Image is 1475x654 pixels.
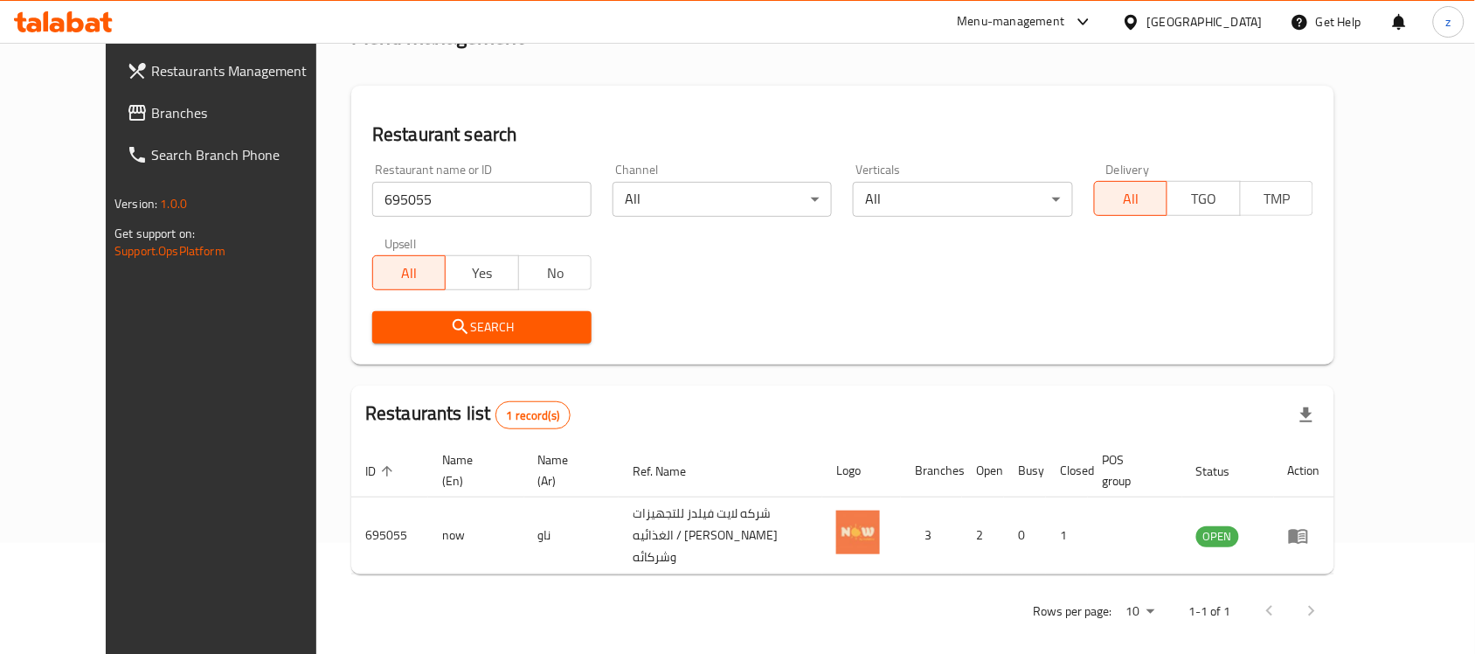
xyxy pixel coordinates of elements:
img: now [836,511,880,554]
div: Menu [1288,525,1320,546]
a: Branches [113,92,352,134]
td: ناو [524,497,620,574]
span: Get support on: [114,222,195,245]
button: All [1094,181,1167,216]
button: Yes [445,255,518,290]
div: Rows per page: [1119,599,1161,625]
td: 695055 [351,497,428,574]
span: Search Branch Phone [151,144,338,165]
button: Search [372,311,592,344]
a: Restaurants Management [113,50,352,92]
span: Status [1196,461,1253,482]
span: Restaurants Management [151,60,338,81]
span: All [380,261,439,286]
div: OPEN [1196,526,1239,547]
div: Menu-management [958,11,1065,32]
th: Branches [901,444,962,497]
span: Version: [114,192,157,215]
td: 1 [1046,497,1088,574]
td: 2 [962,497,1004,574]
span: Yes [453,261,511,286]
a: Search Branch Phone [113,134,352,176]
span: TMP [1248,186,1306,212]
div: Total records count [495,401,571,429]
span: z [1446,12,1451,31]
th: Logo [822,444,901,497]
p: Rows per page: [1034,601,1112,623]
div: [GEOGRAPHIC_DATA] [1147,12,1263,31]
span: OPEN [1196,526,1239,546]
span: Name (En) [442,449,503,491]
td: شركه لايت فيلدز للتجهيزات الغذائيه / [PERSON_NAME] وشركائه [619,497,822,574]
th: Action [1274,444,1334,497]
span: Ref. Name [633,461,709,482]
th: Busy [1004,444,1046,497]
input: Search for restaurant name or ID.. [372,182,592,217]
span: All [1102,186,1160,212]
label: Upsell [384,238,417,250]
span: Branches [151,102,338,123]
h2: Menu management [351,23,523,51]
span: 1 record(s) [496,407,571,424]
td: now [428,497,524,574]
span: POS group [1102,449,1161,491]
td: 0 [1004,497,1046,574]
span: No [526,261,585,286]
button: TMP [1240,181,1313,216]
button: All [372,255,446,290]
span: Search [386,317,578,338]
th: Closed [1046,444,1088,497]
button: TGO [1167,181,1240,216]
th: Open [962,444,1004,497]
button: No [518,255,592,290]
span: ID [365,461,398,482]
td: 3 [901,497,962,574]
div: Export file [1285,394,1327,436]
h2: Restaurant search [372,122,1313,148]
a: Support.OpsPlatform [114,240,225,262]
p: 1-1 of 1 [1189,601,1231,623]
span: TGO [1174,186,1233,212]
table: enhanced table [351,444,1334,574]
h2: Restaurants list [365,400,571,429]
div: All [613,182,832,217]
div: All [853,182,1072,217]
label: Delivery [1106,163,1150,176]
span: 1.0.0 [160,192,187,215]
span: Name (Ar) [538,449,599,491]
